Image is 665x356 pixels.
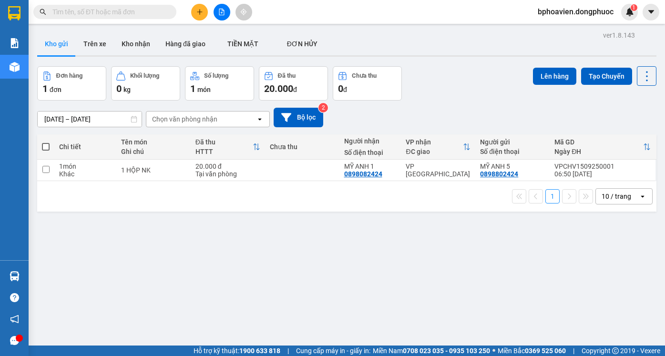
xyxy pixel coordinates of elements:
span: search [40,9,46,15]
th: Toggle SortBy [401,134,475,160]
div: Người nhận [344,137,397,145]
button: Kho gửi [37,32,76,55]
div: Tại văn phòng [195,170,260,178]
div: Số điện thoại [480,148,545,155]
div: ver 1.8.143 [603,30,635,41]
div: Ngày ĐH [554,148,643,155]
span: message [10,336,19,345]
div: Người gửi [480,138,545,146]
button: Chưa thu0đ [333,66,402,101]
button: Số lượng1món [185,66,254,101]
span: 20.000 [264,83,293,94]
th: Toggle SortBy [191,134,265,160]
button: Tạo Chuyến [581,68,632,85]
span: ĐƠN HỦY [287,40,317,48]
div: Ghi chú [121,148,186,155]
input: Select a date range. [38,112,142,127]
div: VP nhận [406,138,463,146]
span: Miền Nam [373,346,490,356]
div: Khối lượng [130,72,159,79]
div: Chưa thu [270,143,335,151]
span: question-circle [10,293,19,302]
div: HTTT [195,148,253,155]
span: copyright [612,347,619,354]
div: Mã GD [554,138,643,146]
sup: 1 [631,4,637,11]
span: Cung cấp máy in - giấy in: [296,346,370,356]
div: Số điện thoại [344,149,397,156]
button: caret-down [643,4,659,20]
svg: open [639,193,646,200]
span: kg [123,86,131,93]
span: đ [293,86,297,93]
div: MỸ ANH 1 [344,163,397,170]
span: 0 [338,83,343,94]
div: Đơn hàng [56,72,82,79]
div: MỸ ANH 5 [480,163,545,170]
span: caret-down [647,8,655,16]
div: 20.000 đ [195,163,260,170]
div: 10 / trang [602,192,631,201]
button: Hàng đã giao [158,32,213,55]
span: 1 [190,83,195,94]
span: Miền Bắc [498,346,566,356]
div: 06:50 [DATE] [554,170,651,178]
div: Đã thu [278,72,296,79]
span: | [573,346,574,356]
span: TIỀN MẶT [227,40,258,48]
span: file-add [218,9,225,15]
svg: open [256,115,264,123]
div: 0898802424 [480,170,518,178]
div: Đã thu [195,138,253,146]
button: Lên hàng [533,68,576,85]
div: Chọn văn phòng nhận [152,114,217,124]
span: notification [10,315,19,324]
button: Đã thu20.000đ [259,66,328,101]
img: solution-icon [10,38,20,48]
img: warehouse-icon [10,271,20,281]
th: Toggle SortBy [550,134,655,160]
span: ⚪️ [492,349,495,353]
span: aim [240,9,247,15]
div: Tên món [121,138,186,146]
strong: 0708 023 035 - 0935 103 250 [403,347,490,355]
span: | [287,346,289,356]
div: Khác [59,170,112,178]
span: 1 [42,83,48,94]
img: logo-vxr [8,6,20,20]
div: Số lượng [204,72,228,79]
span: plus [196,9,203,15]
span: đơn [50,86,61,93]
div: VPCHV1509250001 [554,163,651,170]
div: 1 HỘP NK [121,166,186,174]
div: Chưa thu [352,72,377,79]
input: Tìm tên, số ĐT hoặc mã đơn [52,7,165,17]
span: 1 [632,4,635,11]
strong: 1900 633 818 [239,347,280,355]
button: 1 [545,189,560,203]
button: plus [191,4,208,20]
button: aim [235,4,252,20]
button: Kho nhận [114,32,158,55]
div: 1 món [59,163,112,170]
span: 0 [116,83,122,94]
span: Hỗ trợ kỹ thuật: [194,346,280,356]
div: 0898082424 [344,170,382,178]
div: Chi tiết [59,143,112,151]
span: bphoavien.dongphuoc [530,6,621,18]
button: file-add [214,4,230,20]
button: Bộ lọc [274,108,323,127]
button: Trên xe [76,32,114,55]
button: Khối lượng0kg [111,66,180,101]
button: Đơn hàng1đơn [37,66,106,101]
span: đ [343,86,347,93]
sup: 2 [318,103,328,112]
span: món [197,86,211,93]
strong: 0369 525 060 [525,347,566,355]
div: ĐC giao [406,148,463,155]
img: icon-new-feature [625,8,634,16]
div: VP [GEOGRAPHIC_DATA] [406,163,471,178]
img: warehouse-icon [10,62,20,72]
